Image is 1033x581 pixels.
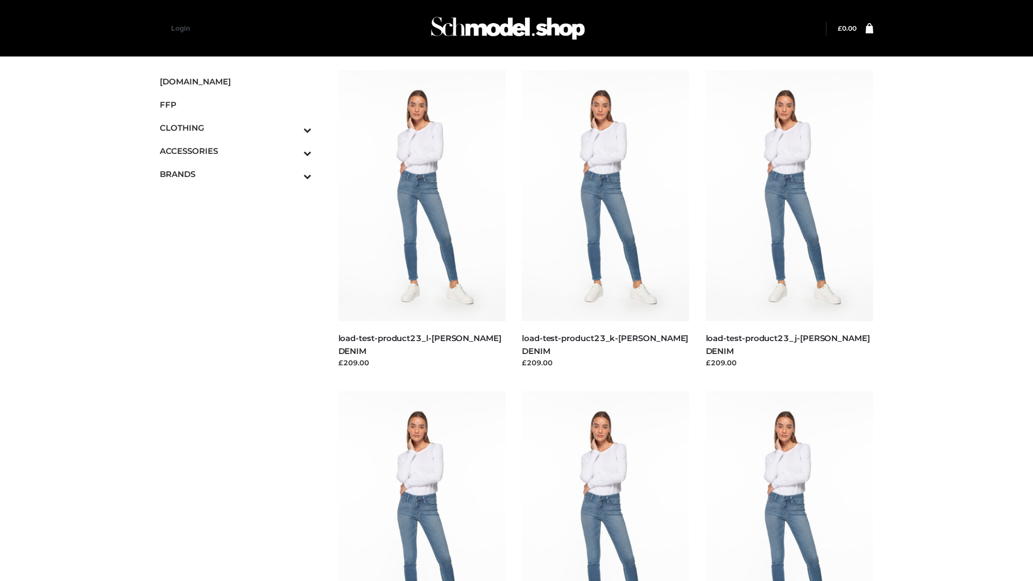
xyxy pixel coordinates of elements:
a: CLOTHINGToggle Submenu [160,116,312,139]
a: Login [171,24,190,32]
div: £209.00 [522,357,690,368]
a: FFP [160,93,312,116]
a: £0.00 [838,24,857,32]
span: CLOTHING [160,122,312,134]
a: load-test-product23_j-[PERSON_NAME] DENIM [706,333,870,356]
a: ACCESSORIESToggle Submenu [160,139,312,162]
button: Toggle Submenu [274,162,312,186]
a: BRANDSToggle Submenu [160,162,312,186]
span: [DOMAIN_NAME] [160,75,312,88]
a: load-test-product23_k-[PERSON_NAME] DENIM [522,333,688,356]
a: [DOMAIN_NAME] [160,70,312,93]
button: Toggle Submenu [274,139,312,162]
button: Toggle Submenu [274,116,312,139]
span: BRANDS [160,168,312,180]
img: Schmodel Admin 964 [427,7,589,49]
div: £209.00 [338,357,506,368]
span: FFP [160,98,312,111]
a: load-test-product23_l-[PERSON_NAME] DENIM [338,333,501,356]
span: £ [838,24,842,32]
span: ACCESSORIES [160,145,312,157]
bdi: 0.00 [838,24,857,32]
div: £209.00 [706,357,874,368]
